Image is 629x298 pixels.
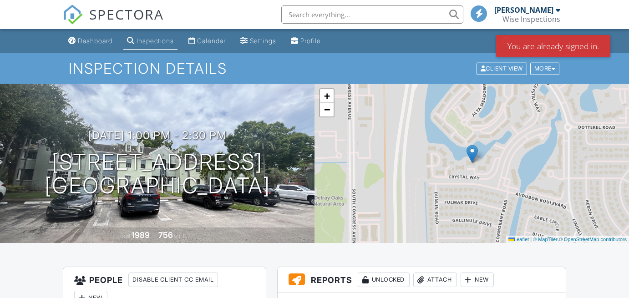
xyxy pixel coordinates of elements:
div: Calendar [197,37,226,45]
div: Dashboard [78,37,112,45]
a: Settings [237,33,280,50]
a: Calendar [185,33,229,50]
div: More [530,62,560,75]
a: Inspections [123,33,178,50]
div: Disable Client CC Email [128,273,218,287]
div: Wise Inspections [502,15,560,24]
h1: [STREET_ADDRESS] [GEOGRAPHIC_DATA] [45,150,270,198]
div: Settings [250,37,276,45]
span: SPECTORA [89,5,164,24]
div: New [461,273,494,287]
div: [PERSON_NAME] [494,5,553,15]
h3: Reports [278,267,566,293]
a: SPECTORA [63,12,164,31]
img: Marker [467,145,478,163]
h1: Inspection Details [69,61,560,76]
a: Dashboard [65,33,116,50]
input: Search everything... [281,5,463,24]
span: | [530,237,532,242]
div: 756 [158,230,173,240]
a: Zoom out [320,103,334,116]
a: Profile [287,33,325,50]
h3: [DATE] 1:00 pm - 2:30 pm [88,129,227,141]
img: The Best Home Inspection Software - Spectora [63,5,83,25]
a: Zoom in [320,89,334,103]
span: Built [120,232,130,239]
a: © MapTiler [533,237,558,242]
div: Client View [477,62,527,75]
a: © OpenStreetMap contributors [559,237,627,242]
div: Inspections [137,37,174,45]
div: Profile [300,37,321,45]
div: You are already signed in. [496,35,610,57]
div: Attach [413,273,457,287]
span: − [324,104,330,115]
div: 1989 [132,230,150,240]
span: sq. ft. [174,232,187,239]
span: + [324,90,330,101]
div: Unlocked [358,273,410,287]
a: Client View [476,65,529,71]
a: Leaflet [508,237,529,242]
